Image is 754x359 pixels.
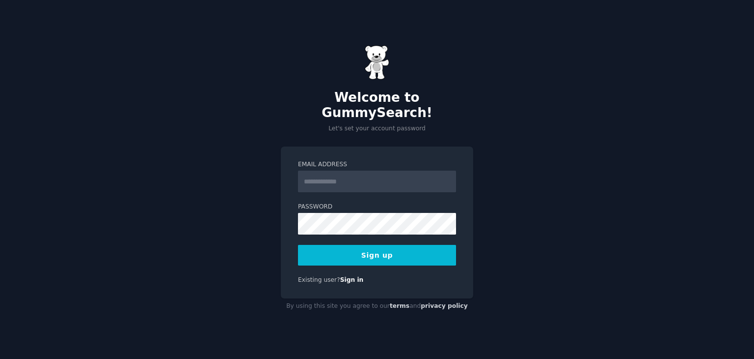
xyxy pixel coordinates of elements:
p: Let's set your account password [281,124,473,133]
div: By using this site you agree to our and [281,299,473,314]
h2: Welcome to GummySearch! [281,90,473,121]
a: terms [390,302,409,309]
label: Email Address [298,160,456,169]
img: Gummy Bear [365,45,389,80]
a: Sign in [340,276,364,283]
label: Password [298,203,456,211]
a: privacy policy [421,302,468,309]
button: Sign up [298,245,456,266]
span: Existing user? [298,276,340,283]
